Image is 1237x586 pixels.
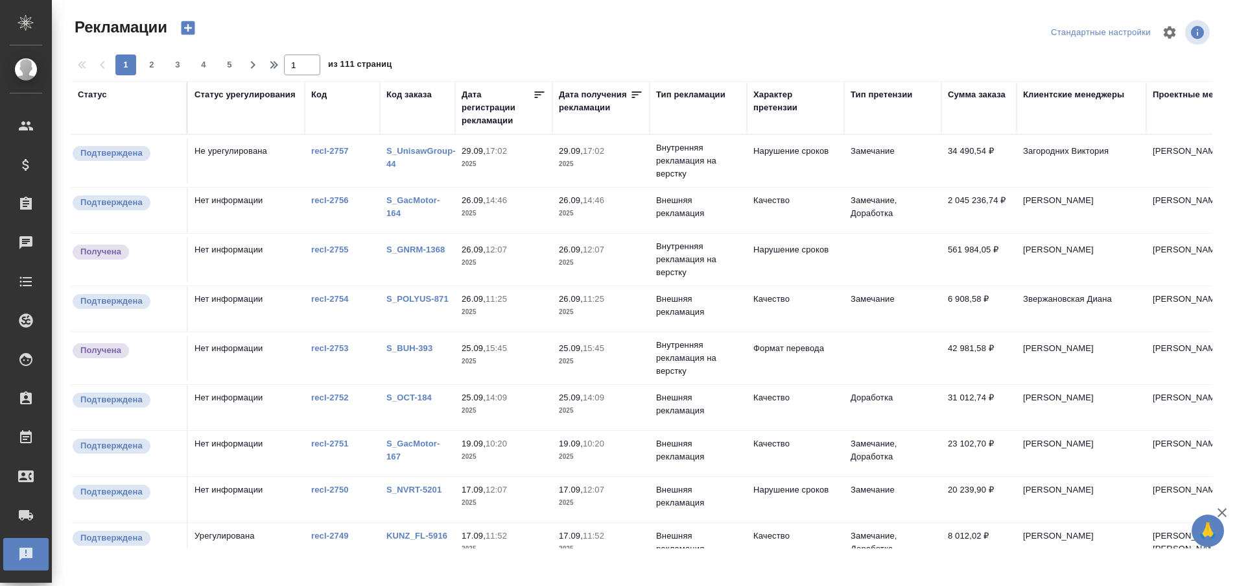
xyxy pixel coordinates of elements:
[559,195,583,205] p: 26.09,
[753,88,838,114] div: Характер претензии
[941,188,1017,233] td: 2 045 236,74 ₽
[656,88,725,101] div: Тип рекламации
[559,439,583,448] p: 19.09,
[583,393,604,402] p: 14:09
[462,404,546,417] p: 2025
[844,138,941,184] td: Замечание
[1017,188,1146,233] td: [PERSON_NAME]
[1192,515,1224,547] button: 🙏
[844,523,941,568] td: Замечание, Доработка
[559,256,643,269] p: 2025
[328,56,392,75] span: из 111 страниц
[311,485,349,494] a: recl-2750
[559,393,583,402] p: 25.09,
[1185,20,1212,45] span: Посмотреть информацию
[188,188,305,233] td: Нет информации
[650,431,747,476] td: Внешняя рекламация
[650,234,747,286] td: Внутренняя рекламация на верстку
[386,485,442,494] a: S_NVRT-5201
[941,477,1017,522] td: 20 239,90 ₽
[188,431,305,476] td: Нет информации
[844,431,941,476] td: Замечание, Доработка
[1017,431,1146,476] td: [PERSON_NAME]
[747,237,844,282] td: Нарушение сроков
[650,385,747,430] td: Внешняя рекламация
[462,88,533,127] div: Дата регистрации рекламации
[188,138,305,184] td: Не урегулирована
[747,336,844,381] td: Формат перевода
[941,237,1017,282] td: 561 984,05 ₽
[188,385,305,430] td: Нет информации
[311,294,349,304] a: recl-2754
[462,393,486,402] p: 25.09,
[559,207,643,220] p: 2025
[941,385,1017,430] td: 31 012,74 ₽
[559,306,643,319] p: 2025
[80,147,143,160] p: Подтверждена
[559,355,643,368] p: 2025
[747,385,844,430] td: Качество
[941,336,1017,381] td: 42 981,58 ₽
[583,343,604,353] p: 15:45
[78,88,107,101] div: Статус
[80,245,121,258] p: Получена
[71,17,167,38] span: Рекламации
[188,286,305,332] td: Нет информации
[948,88,1006,101] div: Сумма заказа
[747,477,844,522] td: Нарушение сроков
[80,295,143,308] p: Подтверждена
[941,431,1017,476] td: 23 102,70 ₽
[486,531,507,541] p: 11:52
[462,439,486,448] p: 19.09,
[559,294,583,304] p: 26.09,
[583,439,604,448] p: 10:20
[80,344,121,357] p: Получена
[851,88,912,101] div: Тип претензии
[386,393,432,402] a: S_OCT-184
[747,431,844,476] td: Качество
[486,195,507,205] p: 14:46
[844,286,941,332] td: Замечание
[486,245,507,254] p: 12:07
[386,343,432,353] a: S_BUH-393
[583,531,604,541] p: 11:52
[583,245,604,254] p: 12:07
[311,88,327,101] div: Код
[559,404,643,417] p: 2025
[559,531,583,541] p: 17.09,
[80,196,143,209] p: Подтверждена
[386,245,445,254] a: S_GNRM-1368
[1017,286,1146,332] td: Звержановская Диана
[486,439,507,448] p: 10:20
[219,58,240,71] span: 5
[188,523,305,568] td: Урегулирована
[583,195,604,205] p: 14:46
[80,393,143,406] p: Подтверждена
[747,286,844,332] td: Качество
[188,237,305,282] td: Нет информации
[747,188,844,233] td: Качество
[1048,23,1154,43] div: split button
[462,245,486,254] p: 26.09,
[188,336,305,381] td: Нет информации
[462,496,546,509] p: 2025
[311,439,349,448] a: recl-2751
[650,135,747,187] td: Внутренняя рекламация на верстку
[311,531,349,541] a: recl-2749
[462,158,546,171] p: 2025
[486,393,507,402] p: 14:09
[650,477,747,522] td: Внешняя рекламация
[386,439,440,461] a: S_GacMotor-167
[747,523,844,568] td: Качество
[141,55,162,75] button: 2
[311,195,349,205] a: recl-2756
[462,195,486,205] p: 26.09,
[559,543,643,555] p: 2025
[650,188,747,233] td: Внешняя рекламация
[193,58,214,71] span: 4
[462,343,486,353] p: 25.09,
[1017,138,1146,184] td: Загородних Виктория
[559,245,583,254] p: 26.09,
[559,343,583,353] p: 25.09,
[141,58,162,71] span: 2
